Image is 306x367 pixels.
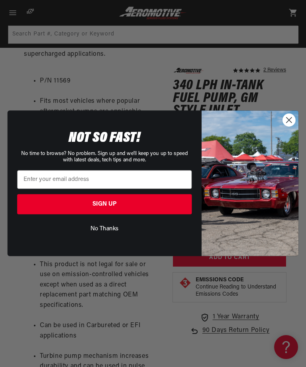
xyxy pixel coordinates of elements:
[202,111,299,256] img: 85cdd541-2605-488b-b08c-a5ee7b438a35.jpeg
[21,151,188,163] span: No time to browse? No problem. Sign up and we'll keep you up to speed with latest deals, tech tip...
[282,114,296,127] button: Close dialog
[17,222,192,236] button: No Thanks
[17,171,192,189] input: Enter your email address
[69,131,141,145] span: NOT SO FAST!
[17,194,192,215] button: SIGN UP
